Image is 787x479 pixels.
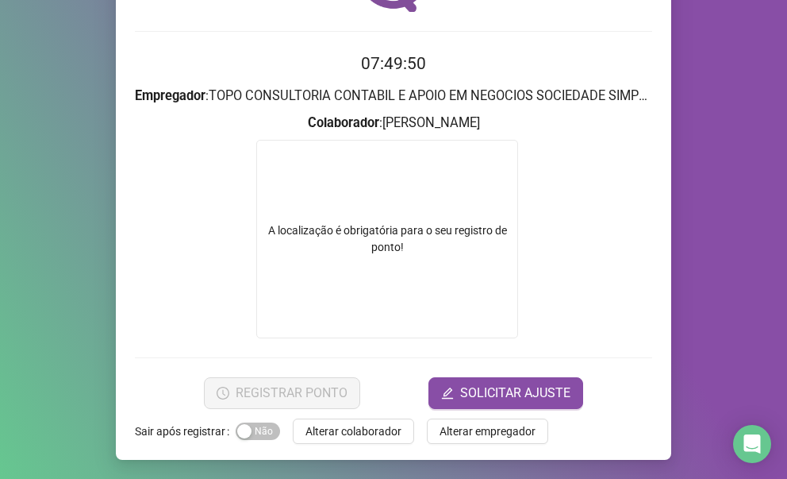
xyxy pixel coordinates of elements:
strong: Colaborador [308,115,379,130]
button: editSOLICITAR AJUSTE [428,377,583,409]
label: Sair após registrar [135,419,236,444]
span: edit [441,387,454,400]
button: REGISTRAR PONTO [204,377,360,409]
button: Alterar colaborador [293,419,414,444]
button: Alterar empregador [427,419,548,444]
strong: Empregador [135,88,205,103]
span: SOLICITAR AJUSTE [460,384,570,403]
time: 07:49:50 [361,54,426,73]
div: Open Intercom Messenger [733,425,771,463]
span: Alterar empregador [440,423,536,440]
div: A localização é obrigatória para o seu registro de ponto! [257,222,517,256]
h3: : TOPO CONSULTORIA CONTABIL E APOIO EM NEGOCIOS SOCIEDADE SIMPLES [135,86,652,106]
span: Alterar colaborador [305,423,401,440]
h3: : [PERSON_NAME] [135,113,652,133]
